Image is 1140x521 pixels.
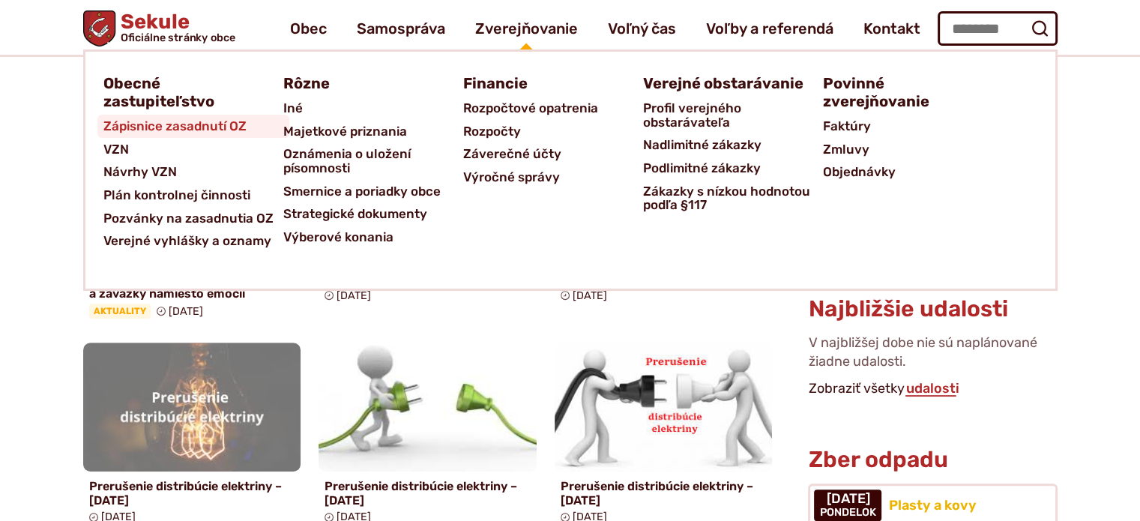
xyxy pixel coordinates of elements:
[463,142,561,166] span: Záverečné účty
[823,138,869,161] span: Zmluvy
[103,138,283,161] a: VZN
[463,97,643,120] a: Rozpočtové opatrenia
[103,160,283,184] a: Návrhy VZN
[283,70,445,97] a: Rôzne
[463,70,625,97] a: Financie
[823,115,1003,138] a: Faktúry
[103,184,283,207] a: Plán kontrolnej činnosti
[115,12,235,43] h1: Sekule
[643,157,761,180] span: Podlimitné zákazky
[290,7,327,49] a: Obec
[103,207,283,230] a: Pozvánky na zasadnutia OZ
[463,142,643,166] a: Záverečné účty
[643,97,823,133] a: Profil verejného obstarávateľa
[89,304,151,319] span: Aktuality
[283,120,407,143] span: Majetkové priznania
[103,115,247,138] span: Zápisnice zasadnutí OZ
[103,115,283,138] a: Zápisnice zasadnutí OZ
[103,70,265,115] a: Obecné zastupiteľstvo
[463,166,560,189] span: Výročné správy
[283,97,463,120] a: Iné
[573,289,607,302] span: [DATE]
[863,7,920,49] a: Kontakt
[83,10,115,46] img: Prejsť na domovskú stránku
[89,479,295,508] h4: Prerušenie distribúcie elektriny – [DATE]
[561,479,767,508] h4: Prerušenie distribúcie elektriny – [DATE]
[475,7,578,49] a: Zverejňovanie
[904,380,960,397] a: Zobraziť všetky udalosti
[463,97,598,120] span: Rozpočtové opatrenia
[357,7,445,49] a: Samospráva
[823,160,896,184] span: Objednávky
[103,229,271,253] span: Verejné vyhlášky a oznamy
[337,289,371,302] span: [DATE]
[283,70,330,97] span: Rôzne
[283,226,463,249] a: Výberové konania
[808,448,1057,472] h3: Zber odpadu
[169,305,203,318] span: [DATE]
[808,297,1007,322] h3: Najbližšie udalosti
[463,120,521,143] span: Rozpočty
[463,166,643,189] a: Výročné správy
[463,70,528,97] span: Financie
[83,10,235,46] a: Logo Sekule, prejsť na domovskú stránku.
[820,492,876,507] span: [DATE]
[120,32,235,43] span: Oficiálne stránky obce
[706,7,833,49] a: Voľby a referendá
[103,207,274,230] span: Pozvánky na zasadnutia OZ
[643,157,823,180] a: Podlimitné zákazky
[283,180,463,203] a: Smernice a poriadky obce
[823,115,871,138] span: Faktúry
[283,97,303,120] span: Iné
[643,70,805,97] a: Verejné obstarávanie
[103,160,177,184] span: Návrhy VZN
[463,120,643,143] a: Rozpočty
[283,180,441,203] span: Smernice a poriadky obce
[325,479,531,508] h4: Prerušenie distribúcie elektriny – [DATE]
[643,180,823,217] a: Zákazky s nízkou hodnotou podľa §117
[283,202,463,226] a: Strategické dokumenty
[283,226,393,249] span: Výberové konania
[283,120,463,143] a: Majetkové priznania
[808,334,1057,377] p: V najbližšej dobe nie sú naplánované žiadne udalosti.
[823,160,1003,184] a: Objednávky
[103,229,283,253] a: Verejné vyhlášky a oznamy
[283,142,463,179] a: Oznámenia o uložení písomnosti
[808,378,1057,400] p: Zobraziť všetky
[823,138,1003,161] a: Zmluvy
[643,133,761,157] span: Nadlimitné zákazky
[823,70,985,115] a: Povinné zverejňovanie
[820,507,876,519] span: pondelok
[103,138,129,161] span: VZN
[103,184,250,207] span: Plán kontrolnej činnosti
[283,202,427,226] span: Strategické dokumenty
[888,497,976,514] span: Plasty a kovy
[608,7,676,49] a: Voľný čas
[643,133,823,157] a: Nadlimitné zákazky
[643,70,803,97] span: Verejné obstarávanie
